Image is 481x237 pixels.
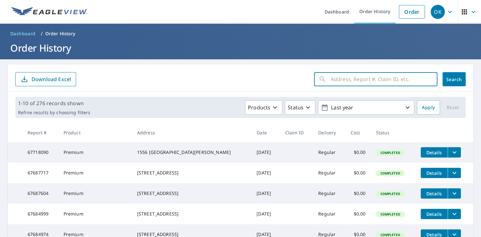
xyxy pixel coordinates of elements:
th: Address [132,123,251,142]
p: 1-10 of 276 records shown [18,99,90,107]
td: $0.00 [345,142,371,163]
button: filesDropdownBtn-67687604 [448,188,461,199]
td: $0.00 [345,163,371,183]
p: Last year [328,102,404,113]
button: detailsBtn-67684999 [421,209,448,219]
button: filesDropdownBtn-67684999 [448,209,461,219]
span: Details [424,211,444,217]
div: 1556 [GEOGRAPHIC_DATA][PERSON_NAME] [137,149,246,156]
td: Premium [58,204,132,224]
button: filesDropdownBtn-67718090 [448,147,461,157]
span: Completed [376,212,404,216]
td: $0.00 [345,183,371,204]
th: Delivery [313,123,345,142]
td: 67718090 [22,142,58,163]
span: Details [424,190,444,197]
span: Apply [422,104,435,112]
button: detailsBtn-67687604 [421,188,448,199]
th: Report # [22,123,58,142]
td: Premium [58,183,132,204]
span: Details [424,170,444,176]
button: Products [245,100,282,114]
input: Address, Report #, Claim ID, etc. [331,70,437,88]
td: 67687717 [22,163,58,183]
p: Download Excel [31,76,71,83]
span: Dashboard [10,30,36,37]
td: [DATE] [251,163,280,183]
a: Dashboard [8,29,38,39]
div: [STREET_ADDRESS] [137,170,246,176]
button: filesDropdownBtn-67687717 [448,168,461,178]
th: Cost [345,123,371,142]
p: Status [288,104,303,111]
a: Order [399,5,425,19]
button: detailsBtn-67687717 [421,168,448,178]
button: Download Excel [15,72,76,86]
p: Refine results by choosing filters [18,110,90,115]
div: OK [431,5,445,19]
div: [STREET_ADDRESS] [137,211,246,217]
button: Status [285,100,315,114]
button: Last year [318,100,414,114]
td: 67687604 [22,183,58,204]
td: [DATE] [251,183,280,204]
button: detailsBtn-67718090 [421,147,448,157]
td: Premium [58,163,132,183]
span: Completed [376,233,404,237]
td: Regular [313,183,345,204]
th: Status [371,123,415,142]
td: Regular [313,142,345,163]
p: Order History [45,30,75,37]
td: Regular [313,204,345,224]
p: Products [248,104,270,111]
th: Claim ID [280,123,313,142]
td: Premium [58,142,132,163]
td: [DATE] [251,204,280,224]
button: Search [442,72,466,86]
img: EV Logo [12,7,87,17]
th: Product [58,123,132,142]
td: Regular [313,163,345,183]
td: [DATE] [251,142,280,163]
button: Apply [417,100,440,114]
span: Completed [376,150,404,155]
div: [STREET_ADDRESS] [137,190,246,197]
th: Date [251,123,280,142]
span: Completed [376,191,404,196]
li: / [41,30,43,38]
span: Search [448,76,460,82]
nav: breadcrumb [8,29,473,39]
span: Completed [376,171,404,175]
span: Details [424,149,444,156]
td: $0.00 [345,204,371,224]
h1: Order History [8,41,473,55]
td: 67684999 [22,204,58,224]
